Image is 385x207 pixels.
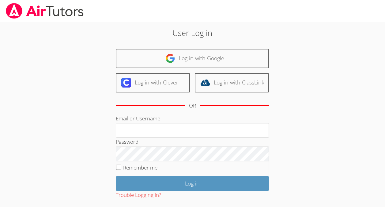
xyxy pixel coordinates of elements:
div: OR [189,101,196,110]
img: clever-logo-6eab21bc6e7a338710f1a6ff85c0baf02591cd810cc4098c63d3a4b26e2feb20.svg [121,78,131,88]
label: Remember me [123,164,157,171]
img: classlink-logo-d6bb404cc1216ec64c9a2012d9dc4662098be43eaf13dc465df04b49fa7ab582.svg [200,78,210,88]
input: Log in [116,176,269,191]
button: Trouble Logging In? [116,191,161,200]
a: Log in with Clever [116,73,190,92]
img: google-logo-50288ca7cdecda66e5e0955fdab243c47b7ad437acaf1139b6f446037453330a.svg [165,53,175,63]
h2: User Log in [89,27,296,39]
label: Password [116,138,138,145]
a: Log in with ClassLink [195,73,269,92]
label: Email or Username [116,115,160,122]
a: Log in with Google [116,49,269,68]
img: airtutors_banner-c4298cdbf04f3fff15de1276eac7730deb9818008684d7c2e4769d2f7ddbe033.png [5,3,84,19]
